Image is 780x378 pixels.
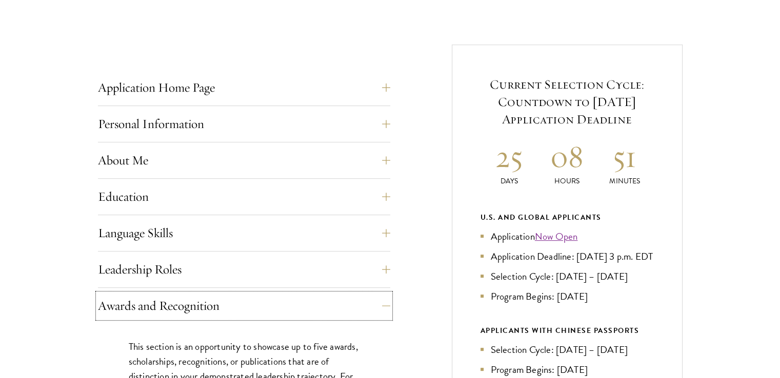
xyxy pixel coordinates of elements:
[481,289,654,304] li: Program Begins: [DATE]
[98,148,390,173] button: About Me
[481,362,654,377] li: Program Begins: [DATE]
[481,324,654,337] div: APPLICANTS WITH CHINESE PASSPORTS
[481,137,538,176] h2: 25
[481,269,654,284] li: Selection Cycle: [DATE] – [DATE]
[481,342,654,357] li: Selection Cycle: [DATE] – [DATE]
[98,293,390,318] button: Awards and Recognition
[481,211,654,224] div: U.S. and Global Applicants
[538,176,596,186] p: Hours
[481,249,654,264] li: Application Deadline: [DATE] 3 p.m. EDT
[98,257,390,282] button: Leadership Roles
[535,229,578,244] a: Now Open
[596,176,654,186] p: Minutes
[481,76,654,128] h5: Current Selection Cycle: Countdown to [DATE] Application Deadline
[98,184,390,209] button: Education
[596,137,654,176] h2: 51
[538,137,596,176] h2: 08
[481,229,654,244] li: Application
[481,176,538,186] p: Days
[98,75,390,100] button: Application Home Page
[98,221,390,245] button: Language Skills
[98,112,390,136] button: Personal Information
